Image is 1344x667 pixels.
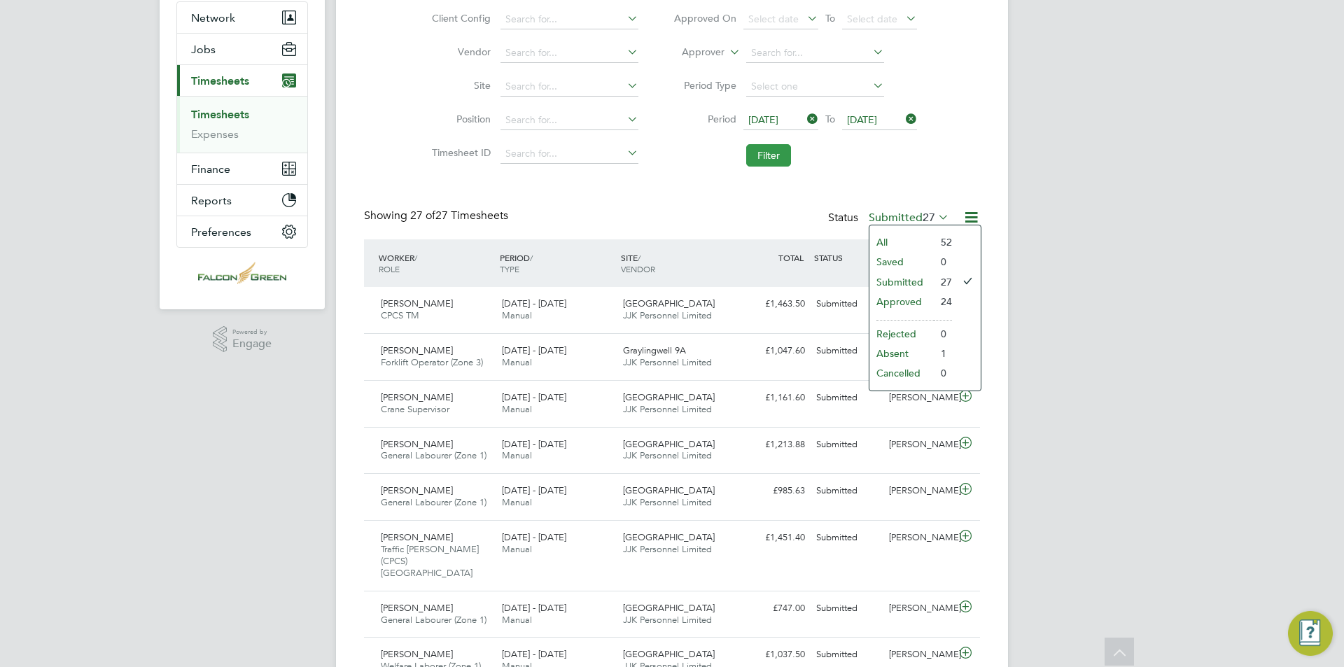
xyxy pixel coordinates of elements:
[623,496,712,508] span: JJK Personnel Limited
[500,10,638,29] input: Search for...
[738,526,811,549] div: £1,451.40
[381,484,453,496] span: [PERSON_NAME]
[623,391,715,403] span: [GEOGRAPHIC_DATA]
[177,2,307,33] button: Network
[381,438,453,450] span: [PERSON_NAME]
[502,356,532,368] span: Manual
[623,403,712,415] span: JJK Personnel Limited
[869,363,934,383] li: Cancelled
[177,96,307,153] div: Timesheets
[869,272,934,292] li: Submitted
[934,363,952,383] li: 0
[381,297,453,309] span: [PERSON_NAME]
[428,12,491,24] label: Client Config
[1288,611,1333,656] button: Engage Resource Center
[381,531,453,543] span: [PERSON_NAME]
[746,144,791,167] button: Filter
[811,479,883,503] div: Submitted
[883,479,956,503] div: [PERSON_NAME]
[232,326,272,338] span: Powered by
[883,526,956,549] div: [PERSON_NAME]
[623,449,712,461] span: JJK Personnel Limited
[379,263,400,274] span: ROLE
[500,43,638,63] input: Search for...
[428,79,491,92] label: Site
[869,344,934,363] li: Absent
[811,245,883,270] div: STATUS
[410,209,508,223] span: 27 Timesheets
[673,79,736,92] label: Period Type
[500,263,519,274] span: TYPE
[213,326,272,353] a: Powered byEngage
[673,12,736,24] label: Approved On
[375,245,496,281] div: WORKER
[923,211,935,225] span: 27
[176,262,308,284] a: Go to home page
[381,648,453,660] span: [PERSON_NAME]
[381,496,486,508] span: General Labourer (Zone 1)
[191,74,249,87] span: Timesheets
[428,45,491,58] label: Vendor
[738,293,811,316] div: £1,463.50
[883,643,956,666] div: [PERSON_NAME]
[623,309,712,321] span: JJK Personnel Limited
[623,297,715,309] span: [GEOGRAPHIC_DATA]
[821,110,839,128] span: To
[191,162,230,176] span: Finance
[869,292,934,311] li: Approved
[381,614,486,626] span: General Labourer (Zone 1)
[623,602,715,614] span: [GEOGRAPHIC_DATA]
[381,543,479,579] span: Traffic [PERSON_NAME] (CPCS) [GEOGRAPHIC_DATA]
[191,43,216,56] span: Jobs
[381,449,486,461] span: General Labourer (Zone 1)
[738,433,811,456] div: £1,213.88
[381,602,453,614] span: [PERSON_NAME]
[748,13,799,25] span: Select date
[869,232,934,252] li: All
[623,344,686,356] span: Graylingwell 9A
[428,146,491,159] label: Timesheet ID
[428,113,491,125] label: Position
[811,293,883,316] div: Submitted
[738,643,811,666] div: £1,037.50
[934,232,952,252] li: 52
[746,77,884,97] input: Select one
[883,433,956,456] div: [PERSON_NAME]
[673,113,736,125] label: Period
[746,43,884,63] input: Search for...
[811,597,883,620] div: Submitted
[177,34,307,64] button: Jobs
[191,11,235,24] span: Network
[500,111,638,130] input: Search for...
[502,297,566,309] span: [DATE] - [DATE]
[496,245,617,281] div: PERIOD
[869,211,949,225] label: Submitted
[623,484,715,496] span: [GEOGRAPHIC_DATA]
[502,403,532,415] span: Manual
[934,292,952,311] li: 24
[381,344,453,356] span: [PERSON_NAME]
[623,648,715,660] span: [GEOGRAPHIC_DATA]
[502,438,566,450] span: [DATE] - [DATE]
[934,272,952,292] li: 27
[661,45,724,59] label: Approver
[811,433,883,456] div: Submitted
[811,526,883,549] div: Submitted
[847,113,877,126] span: [DATE]
[502,602,566,614] span: [DATE] - [DATE]
[502,531,566,543] span: [DATE] - [DATE]
[381,309,419,321] span: CPCS TM
[934,252,952,272] li: 0
[177,185,307,216] button: Reports
[500,77,638,97] input: Search for...
[191,108,249,121] a: Timesheets
[502,309,532,321] span: Manual
[828,209,952,228] div: Status
[621,263,655,274] span: VENDOR
[502,344,566,356] span: [DATE] - [DATE]
[198,262,286,284] img: falcongreen-logo-retina.png
[869,252,934,272] li: Saved
[934,344,952,363] li: 1
[500,144,638,164] input: Search for...
[530,252,533,263] span: /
